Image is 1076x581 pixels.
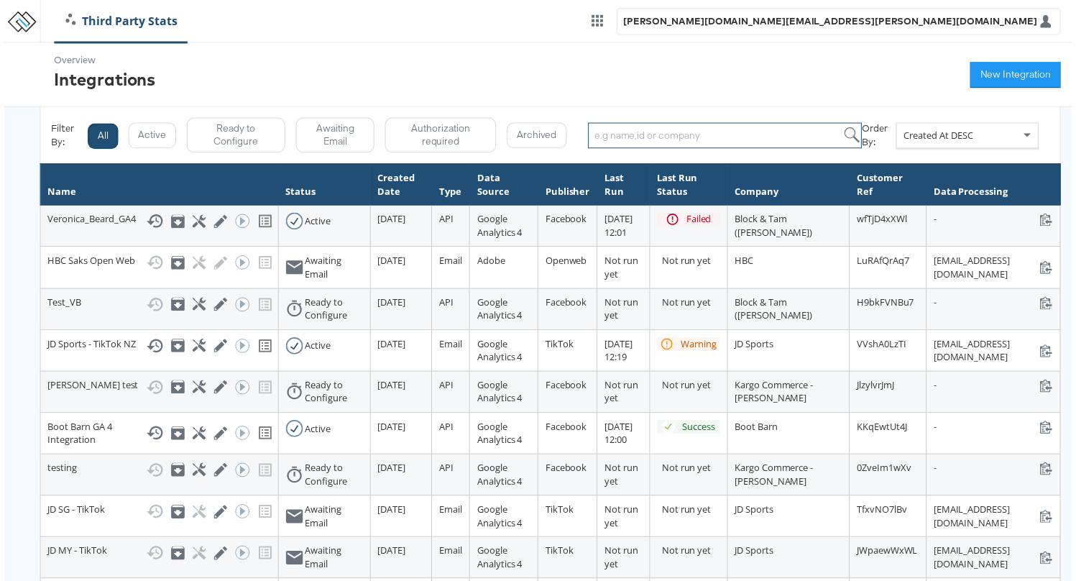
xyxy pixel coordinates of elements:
button: Authorization required [384,119,496,154]
input: e.g name,id or company [589,124,865,150]
div: Not run yet [663,298,722,312]
span: Not run yet [605,298,639,325]
div: - [937,424,1057,437]
svg: View missing tracking codes [254,428,272,445]
span: [DATE] [377,507,405,520]
div: Order By: [865,123,899,150]
span: Boot Barn [737,424,780,436]
span: Google Analytics 4 [477,382,522,408]
button: All [84,124,115,150]
span: Email [438,549,461,562]
span: TikTok [546,340,574,353]
span: H9bkFVNBu7 [860,298,917,311]
svg: View missing tracking codes [254,214,272,232]
span: Facebook [546,465,587,478]
div: Warning [682,340,718,354]
div: Ready to Configure [303,465,362,492]
span: Google Analytics 4 [477,214,522,241]
span: Google Analytics 4 [477,465,522,492]
div: Ready to Configure [303,382,362,408]
span: [DATE] [377,340,405,353]
span: Email [438,340,461,353]
div: Not run yet [663,507,722,521]
span: Google Analytics 4 [477,549,522,575]
div: [EMAIL_ADDRESS][DOMAIN_NAME] [937,256,1057,283]
div: JD Sports - TikTok NZ [44,340,269,357]
div: [EMAIL_ADDRESS][DOMAIN_NAME] [937,507,1057,534]
span: Not run yet [605,465,639,492]
div: Failed [688,214,713,228]
div: Ready to Configure [303,298,362,325]
span: [DATE] 12:01 [605,214,633,241]
span: KKqEwtUt4J [860,424,910,436]
div: Not run yet [663,256,722,270]
span: wfTjD4xXWl [860,214,910,227]
th: Name [37,165,277,207]
span: Created At DESC [907,130,977,143]
span: API [438,298,453,311]
div: Awaiting Email [303,549,362,575]
th: Company [729,165,852,207]
span: Block & Tam ([PERSON_NAME]) [737,298,815,325]
span: Block & Tam ([PERSON_NAME]) [737,214,815,241]
span: LuRAfQrAq7 [860,256,912,269]
th: Last Run Status [650,165,729,207]
div: Active [303,216,329,230]
div: [PERSON_NAME] test [44,382,269,399]
div: Not run yet [663,549,722,562]
span: TfxvNO7lBv [860,507,910,520]
button: Awaiting Email [294,119,373,154]
span: Openweb [546,256,587,269]
span: VVshA0LzTI [860,340,909,353]
div: Not run yet [663,465,722,479]
span: API [438,382,453,395]
th: Last Run [598,165,650,207]
span: Google Analytics 4 [477,507,522,534]
span: [DATE] [377,549,405,562]
div: Test_VB [44,298,269,316]
span: JD Sports [737,340,776,353]
th: Publisher [538,165,598,207]
a: Third Party Stats [51,13,185,29]
span: Facebook [546,382,587,395]
span: Facebook [546,298,587,311]
div: Boot Barn GA 4 Integration [44,424,269,450]
div: [PERSON_NAME][DOMAIN_NAME][EMAIL_ADDRESS][PERSON_NAME][DOMAIN_NAME] [624,14,1041,28]
th: Data Source [469,165,538,207]
th: Data Processing [929,165,1064,207]
span: Email [438,256,461,269]
span: TikTok [546,507,574,520]
th: Status [276,165,369,207]
span: JWpaewWxWL [860,549,921,562]
span: [DATE] 12:19 [605,340,633,367]
button: Ready to Configure [184,119,283,154]
div: Integrations [50,68,152,92]
span: JD Sports [737,549,776,562]
span: [DATE] [377,298,405,311]
th: Created Date [369,165,431,207]
span: 0ZveIm1wXv [860,465,914,478]
button: Active [125,124,173,150]
span: API [438,424,453,436]
span: [DATE] 12:00 [605,424,633,450]
div: Veronica_Beard_GA4 [44,214,269,232]
span: [DATE] [377,465,405,478]
div: Active [303,426,329,439]
span: [DATE] [377,424,405,436]
span: [DATE] [377,256,405,269]
div: - [937,465,1057,479]
span: Google Analytics 4 [477,340,522,367]
span: HBC [737,256,755,269]
div: Awaiting Email [303,256,362,283]
span: Adobe [477,256,505,269]
span: Google Analytics 4 [477,298,522,325]
svg: View missing tracking codes [254,340,272,357]
div: [EMAIL_ADDRESS][DOMAIN_NAME] [937,549,1057,575]
div: - [937,298,1057,312]
span: Kargo Commerce - [PERSON_NAME] [737,465,816,492]
span: API [438,465,453,478]
span: Not run yet [605,507,639,534]
div: Overview [50,54,152,68]
div: JD MY - TikTok [44,549,269,566]
span: [DATE] [377,214,405,227]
